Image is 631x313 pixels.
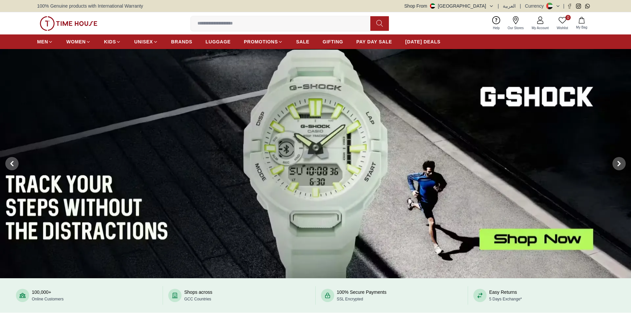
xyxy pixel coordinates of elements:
[573,25,590,30] span: My Bag
[337,297,363,301] span: SSL Encrypted
[66,38,86,45] span: WOMEN
[206,38,231,45] span: LUGGAGE
[404,3,494,9] button: Shop From[GEOGRAPHIC_DATA]
[565,15,571,20] span: 0
[32,297,64,301] span: Online Customers
[32,289,64,302] div: 100,000+
[296,38,309,45] span: SALE
[244,36,283,48] a: PROMOTIONS
[356,36,392,48] a: PAY DAY SALE
[430,3,435,9] img: United Arab Emirates
[206,36,231,48] a: LUGGAGE
[490,26,502,30] span: Help
[489,289,522,302] div: Easy Returns
[563,3,564,9] span: |
[104,38,116,45] span: KIDS
[405,38,441,45] span: [DATE] DEALS
[337,289,387,302] div: 100% Secure Payments
[498,3,499,9] span: |
[525,3,547,9] div: Currency
[37,3,143,9] span: 100% Genuine products with International Warranty
[554,26,571,30] span: Wishlist
[244,38,278,45] span: PROMOTIONS
[296,36,309,48] a: SALE
[505,26,526,30] span: Our Stores
[134,36,158,48] a: UNISEX
[503,3,516,9] button: العربية
[553,15,572,32] a: 0Wishlist
[323,38,343,45] span: GIFTING
[576,4,581,9] a: Instagram
[489,297,522,301] span: 5 Days Exchange*
[520,3,521,9] span: |
[567,4,572,9] a: Facebook
[529,26,552,30] span: My Account
[66,36,91,48] a: WOMEN
[572,16,591,31] button: My Bag
[171,36,192,48] a: BRANDS
[184,289,212,302] div: Shops across
[104,36,121,48] a: KIDS
[134,38,153,45] span: UNISEX
[40,16,97,31] img: ...
[504,15,528,32] a: Our Stores
[405,36,441,48] a: [DATE] DEALS
[323,36,343,48] a: GIFTING
[356,38,392,45] span: PAY DAY SALE
[37,38,48,45] span: MEN
[489,15,504,32] a: Help
[37,36,53,48] a: MEN
[171,38,192,45] span: BRANDS
[585,4,590,9] a: Whatsapp
[184,297,211,301] span: GCC Countries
